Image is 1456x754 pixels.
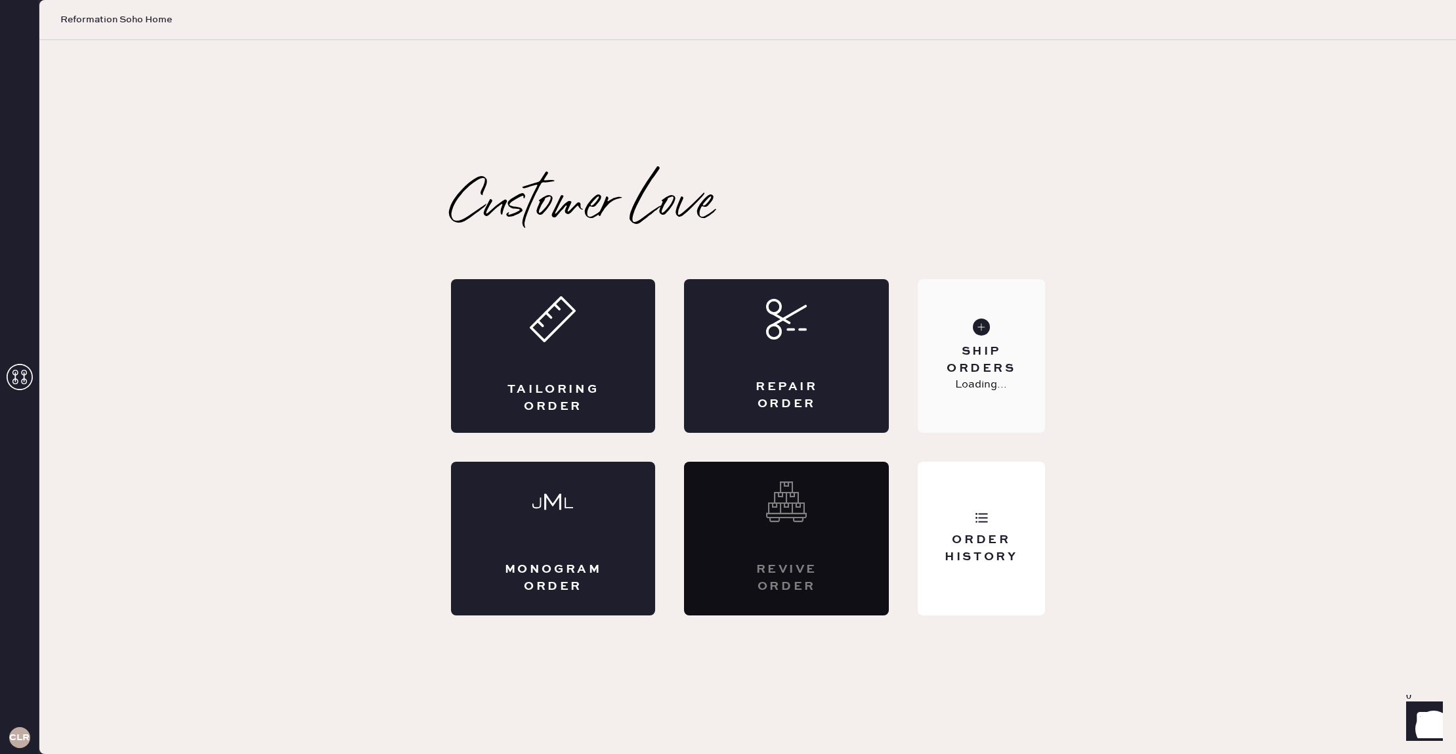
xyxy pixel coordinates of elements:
[1394,695,1450,751] iframe: Front Chat
[503,382,603,414] div: Tailoring Order
[60,13,172,26] span: Reformation Soho Home
[737,379,836,412] div: Repair Order
[737,562,836,594] div: Revive order
[503,562,603,594] div: Monogram Order
[928,532,1034,565] div: Order History
[955,377,1007,393] p: Loading...
[451,179,714,232] h2: Customer Love
[9,733,30,742] h3: CLR
[684,462,889,615] div: Interested? Contact us at care@hemster.co
[928,344,1034,376] div: Ship Orders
